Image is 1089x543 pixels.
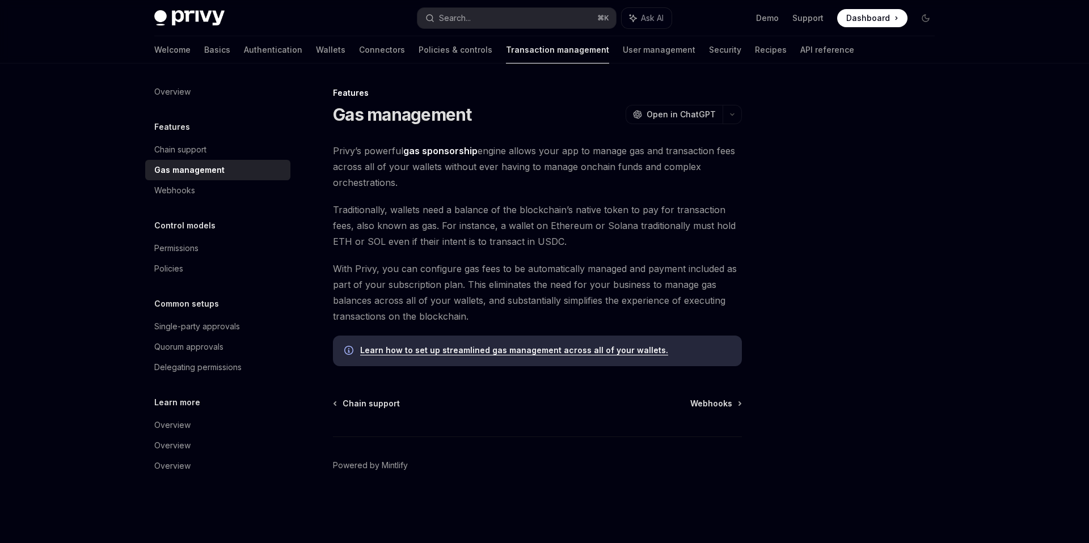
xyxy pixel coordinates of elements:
[154,360,242,374] div: Delegating permissions
[154,459,191,473] div: Overview
[154,320,240,333] div: Single-party approvals
[756,12,779,24] a: Demo
[837,9,907,27] a: Dashboard
[145,82,290,102] a: Overview
[154,143,206,156] div: Chain support
[244,36,302,63] a: Authentication
[626,105,723,124] button: Open in ChatGPT
[154,439,191,452] div: Overview
[846,12,890,24] span: Dashboard
[154,340,223,354] div: Quorum approvals
[623,36,695,63] a: User management
[145,357,290,377] a: Delegating permissions
[417,8,616,28] button: Search...⌘K
[145,456,290,476] a: Overview
[917,9,935,27] button: Toggle dark mode
[154,10,225,26] img: dark logo
[333,460,408,471] a: Powered by Mintlify
[690,398,732,409] span: Webhooks
[419,36,492,63] a: Policies & controls
[800,36,854,63] a: API reference
[344,346,356,357] svg: Info
[359,36,405,63] a: Connectors
[641,12,664,24] span: Ask AI
[333,143,742,190] span: Privy’s powerful engine allows your app to manage gas and transaction fees across all of your wal...
[622,8,672,28] button: Ask AI
[154,262,183,275] div: Policies
[647,109,716,120] span: Open in ChatGPT
[145,238,290,258] a: Permissions
[145,139,290,160] a: Chain support
[333,202,742,249] span: Traditionally, wallets need a balance of the blockchain’s native token to pay for transaction fee...
[145,337,290,357] a: Quorum approvals
[154,219,216,232] h5: Control models
[145,415,290,435] a: Overview
[334,398,400,409] a: Chain support
[154,120,190,134] h5: Features
[360,345,668,355] a: Learn how to set up streamlined gas management across all of your wallets.
[154,418,191,432] div: Overview
[709,36,741,63] a: Security
[792,12,824,24] a: Support
[333,261,742,324] span: With Privy, you can configure gas fees to be automatically managed and payment included as part o...
[145,316,290,337] a: Single-party approvals
[333,104,472,125] h1: Gas management
[154,396,200,409] h5: Learn more
[145,435,290,456] a: Overview
[597,14,609,23] span: ⌘ K
[204,36,230,63] a: Basics
[145,258,290,279] a: Policies
[690,398,741,409] a: Webhooks
[154,241,199,255] div: Permissions
[506,36,609,63] a: Transaction management
[343,398,400,409] span: Chain support
[439,11,471,25] div: Search...
[333,87,742,99] div: Features
[403,145,478,156] strong: gas sponsorship
[154,36,191,63] a: Welcome
[316,36,345,63] a: Wallets
[154,163,225,177] div: Gas management
[154,85,191,99] div: Overview
[755,36,787,63] a: Recipes
[154,297,219,311] h5: Common setups
[145,180,290,201] a: Webhooks
[145,160,290,180] a: Gas management
[154,184,195,197] div: Webhooks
